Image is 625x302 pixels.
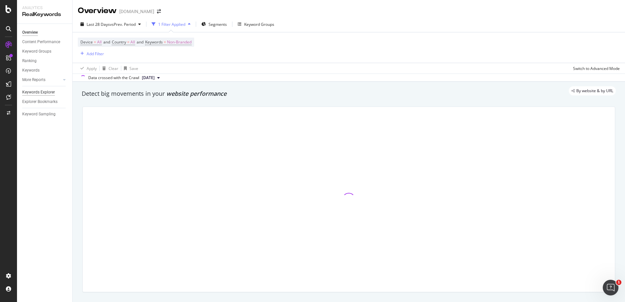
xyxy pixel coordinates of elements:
[576,89,613,93] span: By website & by URL
[78,19,144,29] button: Last 28 DaysvsPrev. Period
[142,75,155,81] span: 2025 Aug. 11th
[22,48,51,55] div: Keyword Groups
[22,89,68,96] a: Keywords Explorer
[569,86,616,95] div: legacy label
[87,51,104,57] div: Add Filter
[22,29,68,36] a: Overview
[244,22,274,27] div: Keyword Groups
[22,48,68,55] a: Keyword Groups
[157,9,161,14] div: arrow-right-arrow-left
[110,22,136,27] span: vs Prev. Period
[22,39,60,45] div: Content Performance
[78,63,97,74] button: Apply
[149,19,193,29] button: 1 Filter Applied
[22,67,68,74] a: Keywords
[88,75,139,81] div: Data crossed with the Crawl
[22,39,68,45] a: Content Performance
[22,11,67,18] div: RealKeywords
[87,22,110,27] span: Last 28 Days
[209,22,227,27] span: Segments
[87,66,97,71] div: Apply
[573,66,620,71] div: Switch to Advanced Mode
[164,39,166,45] span: =
[80,39,93,45] span: Device
[603,280,618,295] iframe: Intercom live chat
[22,67,40,74] div: Keywords
[22,111,56,118] div: Keyword Sampling
[199,19,229,29] button: Segments
[158,22,185,27] div: 1 Filter Applied
[22,29,38,36] div: Overview
[22,98,68,105] a: Explorer Bookmarks
[129,66,138,71] div: Save
[22,58,68,64] a: Ranking
[109,66,118,71] div: Clear
[130,38,135,47] span: All
[94,39,96,45] span: =
[22,58,37,64] div: Ranking
[22,98,58,105] div: Explorer Bookmarks
[103,39,110,45] span: and
[112,39,126,45] span: Country
[137,39,144,45] span: and
[139,74,162,82] button: [DATE]
[145,39,163,45] span: Keywords
[22,76,45,83] div: More Reports
[616,280,621,285] span: 1
[97,38,102,47] span: All
[167,38,192,47] span: Non-Branded
[570,63,620,74] button: Switch to Advanced Mode
[22,76,61,83] a: More Reports
[235,19,277,29] button: Keyword Groups
[127,39,129,45] span: =
[119,8,154,15] div: [DOMAIN_NAME]
[78,50,104,58] button: Add Filter
[100,63,118,74] button: Clear
[22,5,67,11] div: Analytics
[22,89,55,96] div: Keywords Explorer
[78,5,117,16] div: Overview
[22,111,68,118] a: Keyword Sampling
[121,63,138,74] button: Save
